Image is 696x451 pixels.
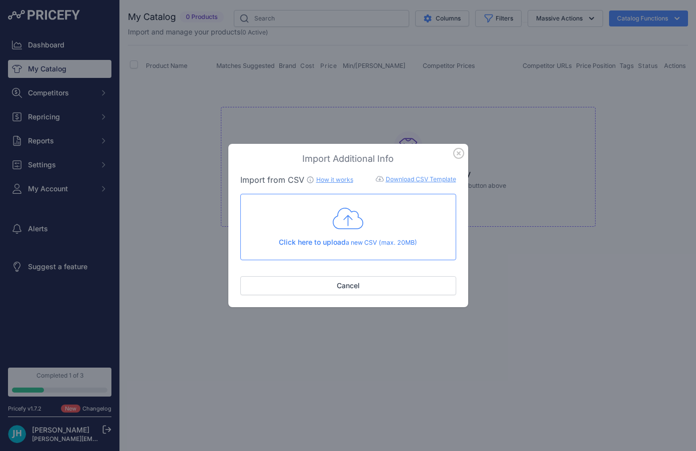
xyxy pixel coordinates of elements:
[240,175,304,185] span: Import from CSV
[240,276,456,295] button: Cancel
[249,237,448,248] p: a new CSV (max. 20MB)
[316,176,353,183] a: How it works
[240,152,456,166] h3: Import Additional Info
[279,238,346,246] span: Click here to upload
[386,175,456,183] a: Download CSV Template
